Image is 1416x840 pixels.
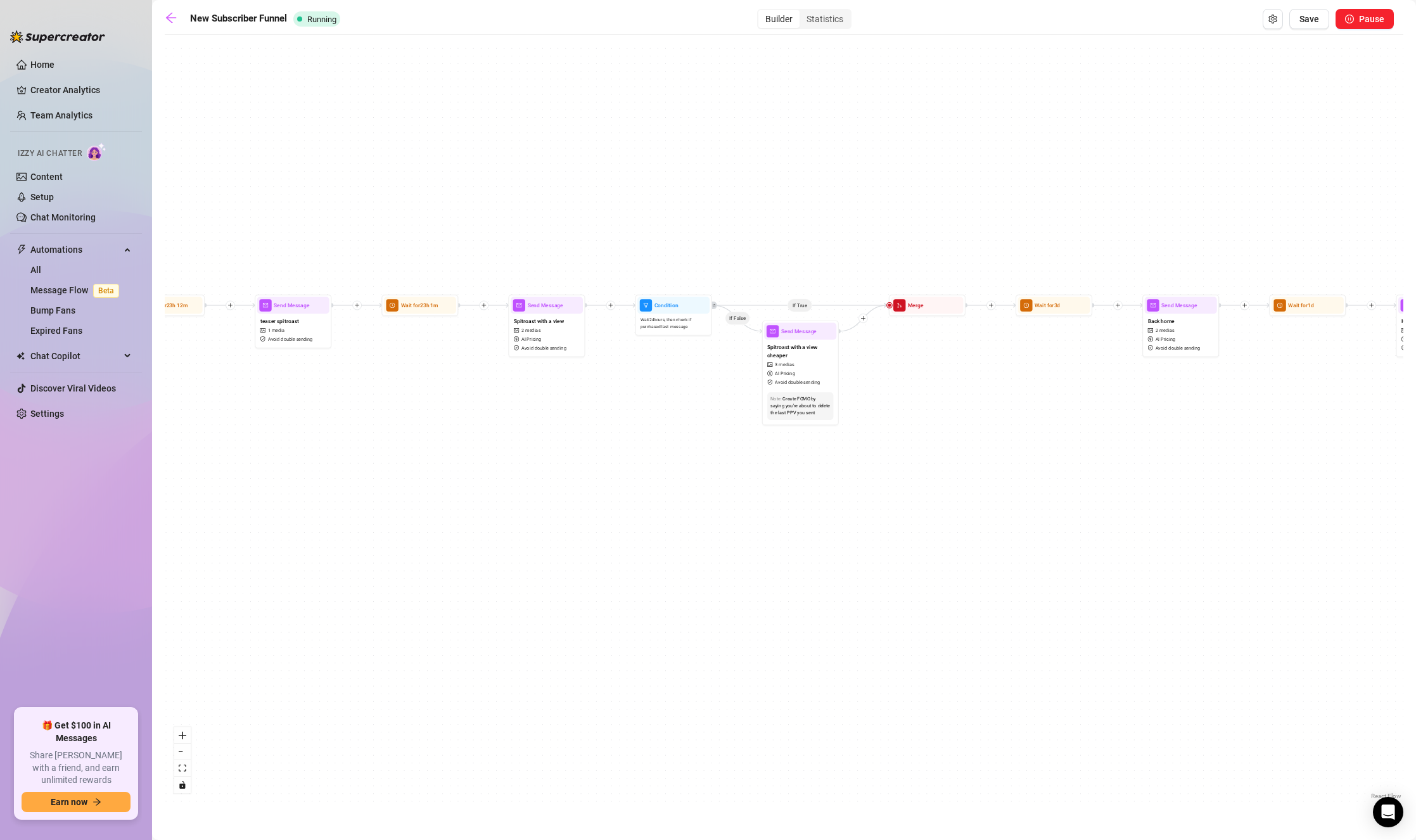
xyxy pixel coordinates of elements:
div: clock-circleWait for3d [1016,295,1092,316]
span: Wait for 23h 12m [147,301,188,309]
span: safety-certificate [1401,345,1408,350]
span: Automations [30,239,120,260]
span: picture [514,328,520,333]
span: merge [893,299,905,311]
button: Earn nowarrow-right [22,792,131,812]
span: 🎁 Get $100 in AI Messages [22,720,131,744]
span: 3 medias [775,361,794,368]
a: Chat Monitoring [30,212,96,222]
div: mailSend MessageBack homepicture2 mediasdollarAI Pricingsafety-certificateAvoid double sending [1142,295,1219,357]
span: filter [640,299,652,311]
div: Statistics [800,10,850,28]
span: clock-circle [1273,299,1285,311]
img: logo-BBDzfeDw.svg [10,30,105,43]
span: Avoid double sending [1156,345,1201,352]
button: toggle interactivity [174,777,191,793]
span: Izzy AI Chatter [18,148,82,160]
g: Edge from 54b01fab-14c9-410c-be74-3b1cb4db055c to 9aafb535-0410-4fb8-87c2-96c586bd4e9e [712,305,762,331]
div: clock-circleWait for23h 12m [128,295,205,316]
a: Bump Fans [30,305,75,315]
span: AI Pricing [521,336,542,343]
img: AI Chatter [87,143,106,161]
span: Send Message [1161,301,1197,309]
span: AI Pricing [775,370,795,377]
span: teaser spitroast [260,317,299,325]
span: picture [767,362,774,367]
span: AI Pricing [1156,336,1176,343]
span: Wait for 3d [1035,301,1060,309]
a: Discover Viral Videos [30,383,116,393]
span: plus [608,303,613,308]
span: Earn now [51,797,87,807]
div: mailSend Messageteaser spitroastpicture1 mediasafety-certificateAvoid double sending [255,295,331,348]
span: dollar [767,371,774,376]
span: setting [1268,15,1277,23]
button: Open Exit Rules [1263,9,1283,29]
span: arrow-right [92,798,101,806]
span: safety-certificate [260,336,267,341]
g: Edge from 9aafb535-0410-4fb8-87c2-96c586bd4e9e to d60c7534-b652-4d17-a6bc-20377679a0ef [839,305,888,331]
span: arrow-left [165,11,177,24]
span: Save [1299,14,1319,24]
span: Beta [93,284,119,298]
button: zoom in [174,727,191,744]
span: safety-certificate [767,379,774,385]
span: mail [767,325,779,337]
span: picture [1148,328,1154,333]
span: plus [860,315,865,321]
span: Avoid double sending [521,345,566,352]
button: Pause [1336,9,1394,29]
span: thunderbolt [16,245,27,255]
span: Avoid double sending [775,379,820,386]
div: React Flow controls [174,727,191,793]
a: Content [30,172,63,182]
span: safety-certificate [1148,345,1154,350]
a: Setup [30,192,54,202]
span: safety-certificate [514,345,520,350]
span: Wait for 1d [1288,301,1313,309]
span: picture [1401,328,1408,333]
div: clock-circleWait for1d [1269,295,1346,316]
span: clock-circle [1020,299,1032,311]
span: 1 media [268,327,285,334]
button: zoom out [174,744,191,760]
span: mail [259,299,271,311]
span: Condition [654,301,679,309]
span: Spitroast with a view cheaper [767,343,833,360]
span: dollar [514,336,520,341]
span: Send Message [528,301,563,309]
div: filterConditionWait24hours, then check if purchased last message [635,295,711,336]
span: Send Message [274,301,309,309]
span: Wait 24 hours, then check if purchased last message [641,317,706,330]
div: clock-circleWait for23h 1m [381,295,458,316]
span: Running [307,15,336,24]
span: mail [513,299,525,311]
span: picture [260,328,267,333]
span: pause-circle [1345,15,1354,23]
a: Expired Fans [30,326,82,336]
span: dollar [1401,336,1408,341]
span: clock-circle [386,299,398,311]
a: Message FlowBeta [30,285,124,295]
span: Send Message [781,327,817,335]
a: React Flow attribution [1371,792,1401,799]
span: plus [988,303,993,308]
span: retweet [710,303,715,307]
span: plus [354,303,359,308]
span: Share [PERSON_NAME] with a friend, and earn unlimited rewards [22,749,131,787]
div: mailSend MessageSpitroast with a view cheaperpicture3 mediasdollarAI Pricingsafety-certificateAvo... [762,321,839,426]
span: plus [482,303,487,308]
span: dollar [1148,336,1154,341]
strong: New Subscriber Funnel [190,13,287,24]
a: All [30,265,41,275]
span: mail [1401,299,1413,311]
span: Chat Copilot [30,346,120,366]
button: fit view [174,760,191,777]
span: Pause [1359,14,1384,24]
a: Creator Analytics [30,80,132,100]
span: Merge [908,301,924,309]
span: Spitroast with a view [514,317,564,325]
span: 2 medias [521,327,540,334]
img: Chat Copilot [16,352,25,360]
span: 2 medias [1156,327,1175,334]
